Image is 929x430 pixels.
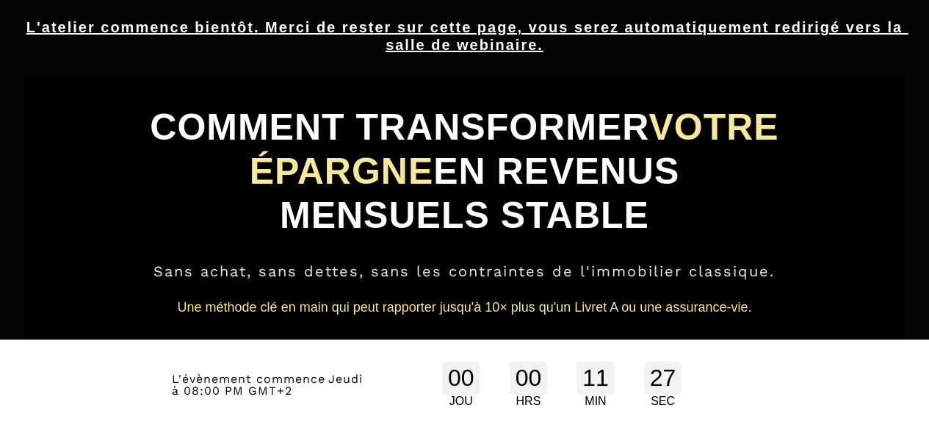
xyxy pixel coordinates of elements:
[510,395,548,408] div: HRS
[442,362,480,395] div: 00
[644,362,682,395] div: 27
[26,19,908,53] u: L'atelier commence bientôt. Merci de rester sur cette page, vous serez automatiquement redirigé v...
[442,395,480,408] div: JOU
[172,372,363,398] span: Jeudi à 08:00 PM GMT+2
[510,362,548,395] div: 00
[172,372,325,386] span: L'évènement commence
[178,300,752,315] span: Une méthode clé en main qui peut rapporter jusqu'à 10× plus qu'un Livret A ou une assurance-vie.
[576,362,615,395] div: 11
[142,98,786,245] h1: COMMENT TRANSFORMER EN REVENUS MENSUELS STABLE
[153,262,775,280] span: Sans achat, sans dettes, sans les contraintes de l'immobilier classique.
[644,395,682,408] div: SEC
[576,395,615,408] div: MIN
